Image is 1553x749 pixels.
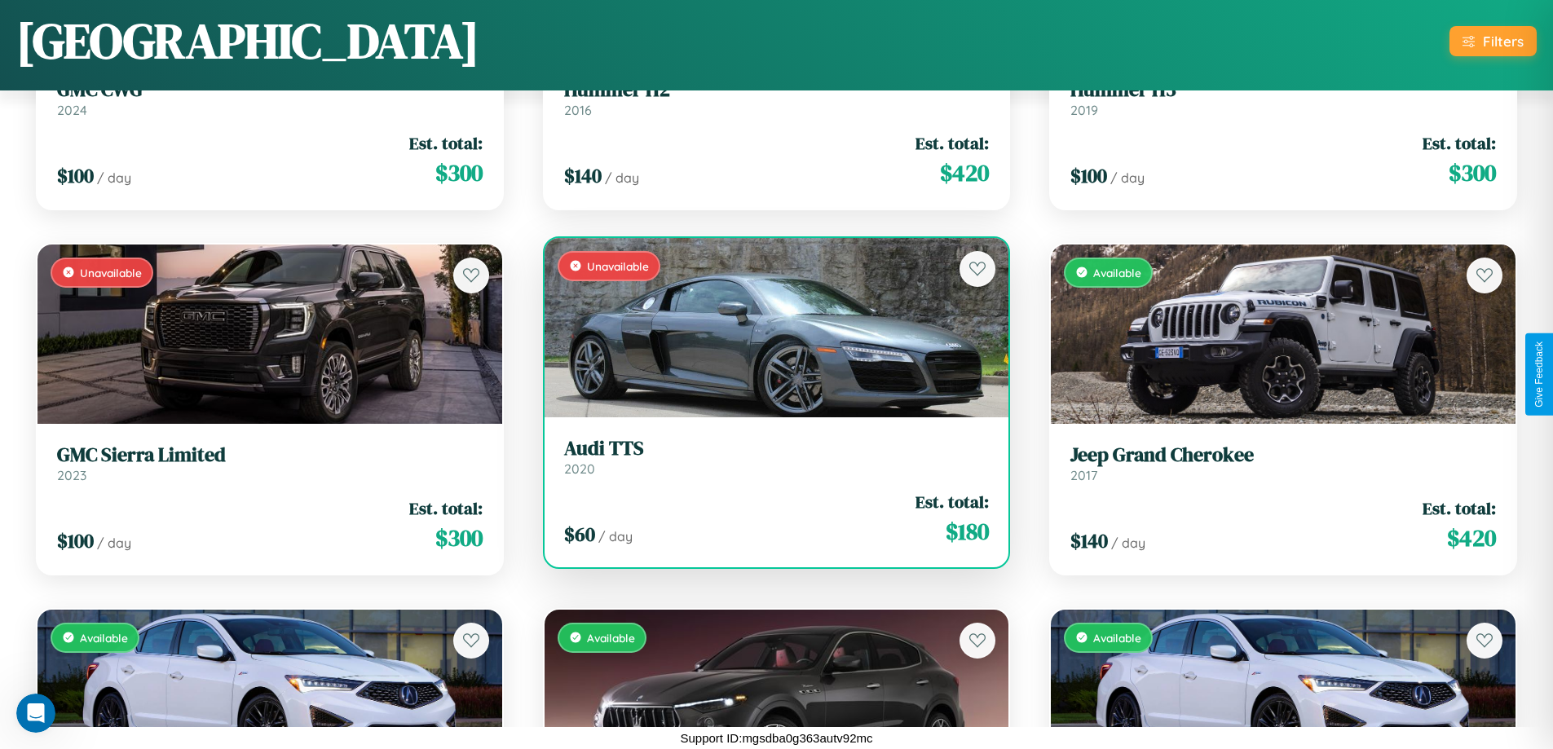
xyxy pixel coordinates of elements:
span: Unavailable [587,259,649,273]
span: Est. total: [1423,496,1496,520]
span: $ 300 [1449,156,1496,189]
h3: Jeep Grand Cherokee [1070,443,1496,467]
span: 2023 [57,467,86,483]
span: / day [605,170,639,186]
span: 2019 [1070,102,1098,118]
iframe: Intercom live chat [16,694,55,733]
span: Available [80,631,128,645]
span: Est. total: [915,131,989,155]
span: $ 420 [1447,522,1496,554]
span: $ 300 [435,156,483,189]
span: Est. total: [915,490,989,513]
span: $ 300 [435,522,483,554]
div: Give Feedback [1533,341,1545,408]
h3: GMC CWG [57,78,483,102]
a: GMC CWG2024 [57,78,483,118]
span: Available [1093,266,1141,280]
span: 2020 [564,460,595,477]
span: $ 100 [1070,162,1107,189]
span: $ 140 [1070,527,1108,554]
span: 2024 [57,102,87,118]
span: $ 420 [940,156,989,189]
h3: Hummer H2 [564,78,990,102]
span: 2017 [1070,467,1097,483]
h3: Hummer H3 [1070,78,1496,102]
span: $ 140 [564,162,602,189]
span: $ 60 [564,521,595,548]
a: Jeep Grand Cherokee2017 [1070,443,1496,483]
span: Est. total: [1423,131,1496,155]
h3: Audi TTS [564,437,990,460]
span: / day [97,170,131,186]
span: Available [587,631,635,645]
span: / day [1111,535,1145,551]
p: Support ID: mgsdba0g363autv92mc [681,727,873,749]
span: $ 180 [946,515,989,548]
a: Hummer H32019 [1070,78,1496,118]
span: / day [598,528,633,544]
span: Unavailable [80,266,142,280]
a: Hummer H22016 [564,78,990,118]
h1: [GEOGRAPHIC_DATA] [16,7,479,74]
div: Filters [1483,33,1524,50]
span: / day [97,535,131,551]
span: Est. total: [409,131,483,155]
span: $ 100 [57,162,94,189]
span: / day [1110,170,1145,186]
button: Filters [1449,26,1537,56]
h3: GMC Sierra Limited [57,443,483,467]
span: Available [1093,631,1141,645]
span: $ 100 [57,527,94,554]
a: Audi TTS2020 [564,437,990,477]
span: 2016 [564,102,592,118]
span: Est. total: [409,496,483,520]
a: GMC Sierra Limited2023 [57,443,483,483]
